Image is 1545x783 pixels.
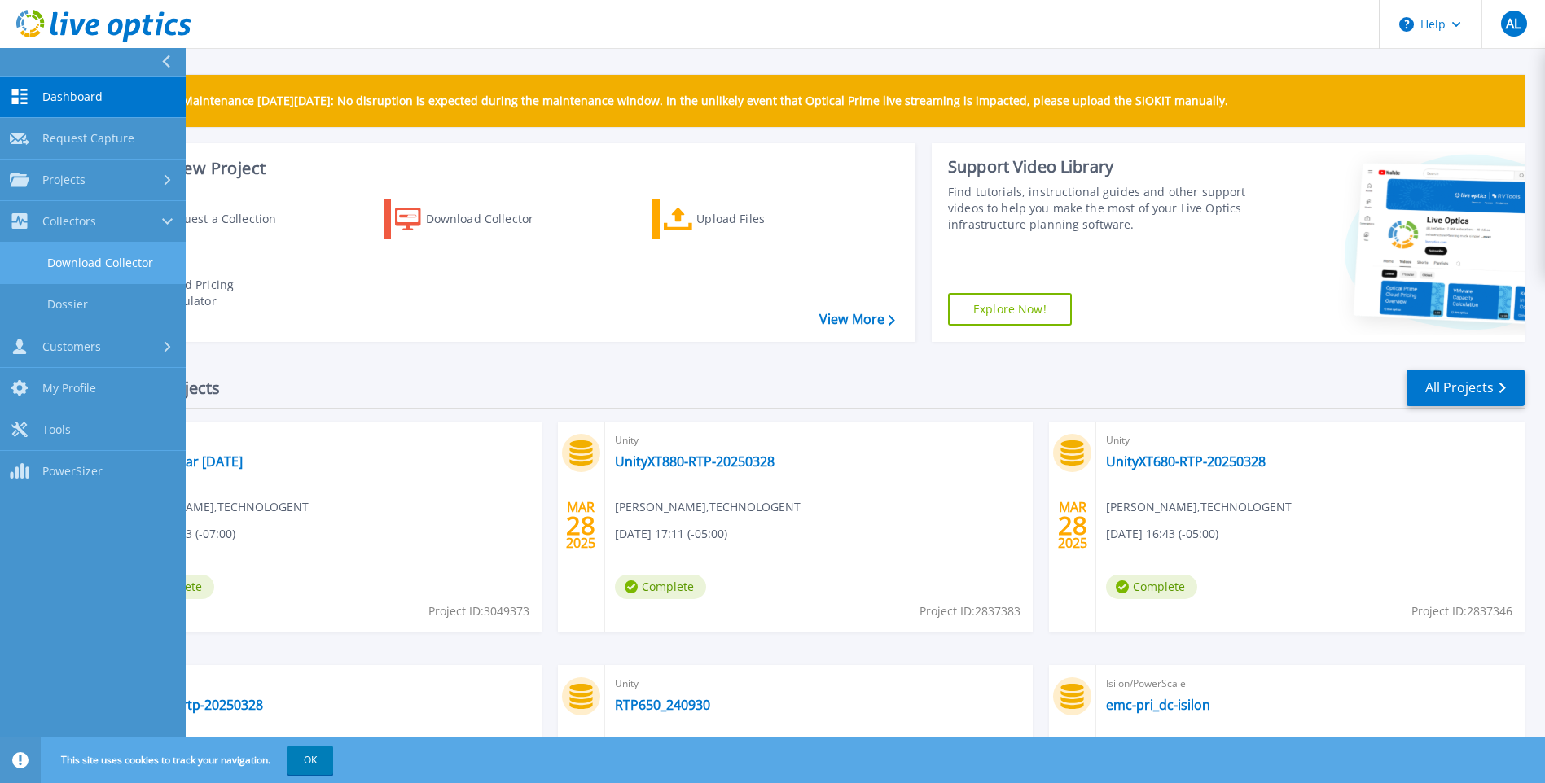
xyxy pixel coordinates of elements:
span: Unity [123,675,532,693]
span: [PERSON_NAME] , TECHNOLOGENT [123,498,309,516]
span: Complete [615,575,706,599]
a: Unity650-rtp-20250328 [123,697,263,713]
a: All Projects [1407,370,1525,406]
span: Complete [1106,575,1197,599]
a: RTP650_240930 [615,697,710,713]
a: Upload Files [652,199,834,239]
a: UnityXT680-RTP-20250328 [1106,453,1266,470]
span: Unity [615,675,1024,693]
span: 28 [1058,518,1087,532]
span: This site uses cookies to track your navigation. [45,746,333,775]
a: Request a Collection [116,199,297,239]
span: [DATE] 17:11 (-05:00) [615,525,727,543]
span: [PERSON_NAME] , TECHNOLOGENT [1106,498,1292,516]
a: View More [819,312,895,327]
p: Scheduled Maintenance [DATE][DATE]: No disruption is expected during the maintenance window. In t... [121,94,1228,107]
span: Avamar [123,431,532,449]
span: Project ID: 2837346 [1411,602,1512,620]
span: Unity [615,431,1024,449]
span: PowerSizer [42,464,103,479]
a: Cloud Pricing Calculator [116,273,297,313]
div: Download Collector [426,203,556,235]
span: Unity [1106,431,1515,449]
a: Download Collector [384,199,565,239]
span: [PERSON_NAME] , TECHNOLOGENT [615,498,801,516]
span: Customers [42,339,101,354]
a: Explore Now! [948,293,1072,326]
a: UnityXT880-RTP-20250328 [615,453,775,470]
button: OK [287,746,333,775]
div: Request a Collection [162,203,292,235]
span: [DATE] 16:43 (-05:00) [1106,525,1218,543]
span: Project ID: 2837383 [920,602,1020,620]
a: emc-pri_dc-isilon [1106,697,1210,713]
div: Cloud Pricing Calculator [160,277,290,309]
div: MAR 2025 [1057,496,1088,555]
span: My Profile [42,381,96,396]
h3: Start a New Project [116,160,894,177]
span: Tools [42,422,71,437]
span: Collectors [42,214,96,229]
span: Isilon/PowerScale [1106,675,1515,693]
div: Find tutorials, instructional guides and other support videos to help you make the most of your L... [948,184,1250,233]
span: Dashboard [42,90,103,104]
span: Project ID: 3049373 [428,602,529,620]
div: Upload Files [696,203,827,235]
span: 28 [566,518,595,532]
span: Request Capture [42,131,134,146]
div: MAR 2025 [565,496,596,555]
div: Support Video Library [948,156,1250,177]
span: Projects [42,173,86,187]
span: AL [1506,17,1521,30]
